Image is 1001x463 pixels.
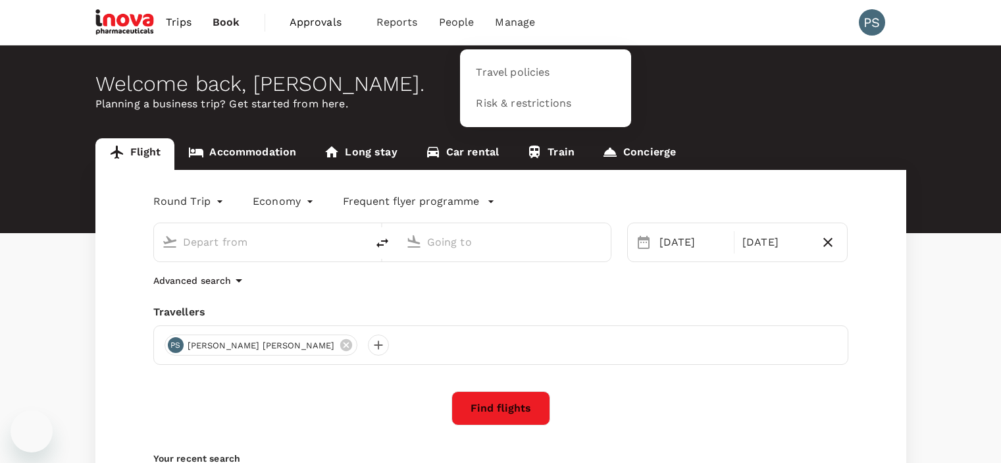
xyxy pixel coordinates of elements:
[168,337,184,353] div: PS
[183,232,339,252] input: Depart from
[153,304,848,320] div: Travellers
[95,8,156,37] img: iNova Pharmaceuticals
[174,138,310,170] a: Accommodation
[165,335,357,356] div: PS[PERSON_NAME] [PERSON_NAME]
[357,240,360,243] button: Open
[290,14,355,30] span: Approvals
[153,191,227,212] div: Round Trip
[468,57,623,88] a: Travel policies
[654,229,731,256] div: [DATE]
[588,138,690,170] a: Concierge
[213,14,240,30] span: Book
[343,194,479,209] p: Frequent flyer programme
[513,138,588,170] a: Train
[427,232,583,252] input: Going to
[859,9,885,36] div: PS
[737,229,814,256] div: [DATE]
[95,96,906,112] p: Planning a business trip? Get started from here.
[468,88,623,119] a: Risk & restrictions
[411,138,513,170] a: Car rental
[451,391,550,425] button: Find flights
[153,274,231,287] p: Advanced search
[602,240,604,243] button: Open
[376,14,418,30] span: Reports
[367,227,398,259] button: delete
[495,14,535,30] span: Manage
[180,339,343,352] span: [PERSON_NAME] [PERSON_NAME]
[476,96,571,111] span: Risk & restrictions
[253,191,317,212] div: Economy
[476,65,550,80] span: Travel policies
[166,14,192,30] span: Trips
[11,410,53,452] iframe: Button to launch messaging window
[95,138,175,170] a: Flight
[343,194,495,209] button: Frequent flyer programme
[310,138,411,170] a: Long stay
[439,14,475,30] span: People
[95,72,906,96] div: Welcome back , [PERSON_NAME] .
[153,273,247,288] button: Advanced search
